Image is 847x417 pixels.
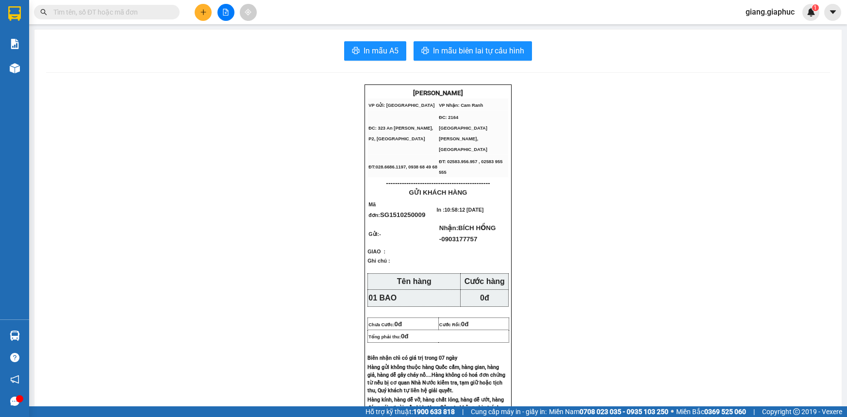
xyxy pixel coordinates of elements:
span: BÍCH HỒNG - [439,224,496,243]
button: printerIn mẫu A5 [344,41,406,61]
span: | [753,406,755,417]
span: Cước Rồi: [439,322,469,327]
span: aim [245,9,251,16]
span: giang.giaphuc [738,6,802,18]
span: file-add [222,9,229,16]
img: solution-icon [10,39,20,49]
span: VP Nhận: Cam Ranh [439,103,483,108]
span: GỬI KHÁCH HÀNG [409,189,467,196]
span: - [379,231,381,237]
span: 01 BAO [368,294,397,302]
span: printer [352,47,360,56]
span: question-circle [10,353,19,362]
span: In : [436,207,483,213]
span: 1 [814,4,817,11]
strong: [PERSON_NAME] [413,89,463,97]
img: icon-new-feature [807,8,815,17]
span: search [40,9,47,16]
span: Miền Bắc [676,406,746,417]
button: file-add [217,4,234,21]
span: Nhận: [439,224,496,243]
span: Hỗ trợ kỹ thuật: [365,406,455,417]
span: In mẫu biên lai tự cấu hình [433,45,524,57]
button: printerIn mẫu biên lai tự cấu hình [414,41,532,61]
span: 0903177757 [441,235,477,243]
span: copyright [793,408,800,415]
input: Tìm tên, số ĐT hoặc mã đơn [53,7,168,17]
span: ĐT:028.6686.1197, 0938 68 49 68 [368,165,437,169]
span: Tổng phải thu: [368,334,408,339]
span: Miền Nam [549,406,668,417]
span: 10:58:12 [DATE] [444,207,483,213]
img: warehouse-icon [10,63,20,73]
img: warehouse-icon [10,331,20,341]
span: plus [200,9,207,16]
span: In mẫu A5 [364,45,399,57]
button: caret-down [824,4,841,21]
span: Biên nhận chỉ có giá trị trong 07 ngày [367,355,457,361]
strong: Tên hàng [397,277,432,285]
strong: 0708 023 035 - 0935 103 250 [580,408,668,416]
span: Gửi: [368,231,381,237]
span: caret-down [829,8,837,17]
span: | [462,406,464,417]
img: logo-vxr [8,6,21,21]
span: ĐC: 323 An [PERSON_NAME], P2, [GEOGRAPHIC_DATA] [368,126,433,141]
strong: 0369 525 060 [704,408,746,416]
span: VP Gửi: [GEOGRAPHIC_DATA] [368,103,434,108]
span: Cung cấp máy in - giấy in: [471,406,547,417]
span: Ghi chú : [367,258,390,264]
span: SG1510250009 [380,211,425,218]
span: Chưa Cước: [368,322,402,327]
span: ĐT: 02583.956.957 , 02583 955 555 [439,159,502,175]
strong: 1900 633 818 [413,408,455,416]
span: ⚪️ [671,410,674,414]
button: aim [240,4,257,21]
strong: Cước hàng [465,277,505,285]
sup: 1 [812,4,819,11]
span: printer [421,47,429,56]
span: 0đ [461,320,469,328]
span: 0đ [401,333,409,340]
span: GIAO : [367,249,399,254]
button: plus [195,4,212,21]
span: Mã đơn [368,201,378,218]
span: 0đ [395,320,402,328]
span: : [378,212,425,218]
span: notification [10,375,19,384]
span: 0đ [480,294,489,302]
span: Hàng gửi không thuộc hàng Quốc cấm, hàng gian, hàng giả, hàng dễ gây cháy nổ....Hàng không có hoá... [367,364,505,394]
span: ---------------------------------------------- [386,179,490,187]
span: ĐC: 2164 [GEOGRAPHIC_DATA][PERSON_NAME], [GEOGRAPHIC_DATA] [439,115,487,152]
span: message [10,397,19,406]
